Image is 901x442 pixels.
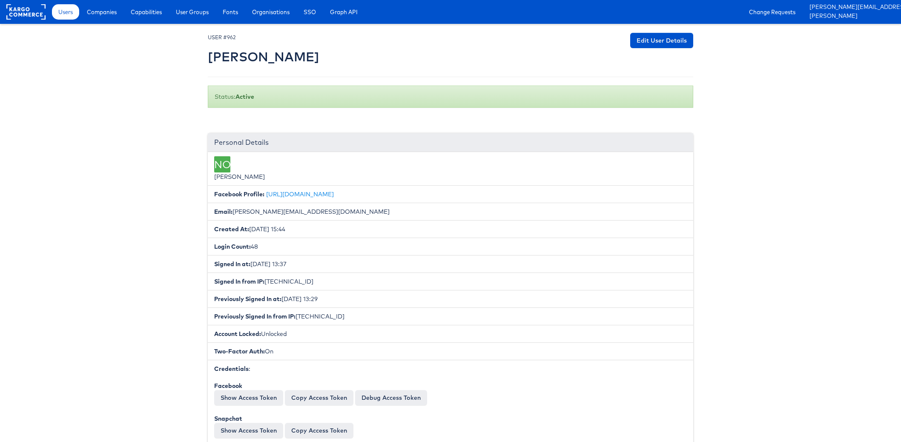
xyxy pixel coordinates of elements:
[266,190,334,198] a: [URL][DOMAIN_NAME]
[58,8,73,16] span: Users
[285,423,353,438] button: Copy Access Token
[208,255,693,273] li: [DATE] 13:37
[214,313,296,320] b: Previously Signed In from IP:
[214,278,264,285] b: Signed In from IP:
[176,8,209,16] span: User Groups
[80,4,123,20] a: Companies
[124,4,168,20] a: Capabilities
[252,8,290,16] span: Organisations
[214,225,249,233] b: Created At:
[809,12,895,21] a: [PERSON_NAME]
[223,8,238,16] span: Fonts
[235,93,254,100] b: Active
[214,423,283,438] button: Show Access Token
[214,156,230,172] div: NO
[208,307,693,325] li: [TECHNICAL_ID]
[208,238,693,255] li: 48
[297,4,322,20] a: SSO
[214,365,249,373] b: Credentials
[87,8,117,16] span: Companies
[214,295,281,303] b: Previously Signed In at:
[208,86,693,108] div: Status:
[208,152,693,186] li: [PERSON_NAME]
[208,325,693,343] li: Unlocked
[208,203,693,221] li: [PERSON_NAME][EMAIL_ADDRESS][DOMAIN_NAME]
[208,133,693,152] div: Personal Details
[214,382,242,390] b: Facebook
[216,4,244,20] a: Fonts
[208,273,693,290] li: [TECHNICAL_ID]
[214,208,232,215] b: Email:
[214,243,251,250] b: Login Count:
[214,390,283,405] button: Show Access Token
[214,190,264,198] b: Facebook Profile:
[52,4,79,20] a: Users
[809,3,895,12] a: [PERSON_NAME][EMAIL_ADDRESS][DOMAIN_NAME]
[214,347,265,355] b: Two-Factor Auth:
[246,4,296,20] a: Organisations
[208,342,693,360] li: On
[330,8,358,16] span: Graph API
[214,260,250,268] b: Signed In at:
[285,390,353,405] button: Copy Access Token
[630,33,693,48] a: Edit User Details
[304,8,316,16] span: SSO
[208,50,319,64] h2: [PERSON_NAME]
[169,4,215,20] a: User Groups
[214,415,242,422] b: Snapchat
[208,34,236,40] small: USER #962
[208,220,693,238] li: [DATE] 15:44
[324,4,364,20] a: Graph API
[208,290,693,308] li: [DATE] 13:29
[743,4,802,20] a: Change Requests
[131,8,162,16] span: Capabilities
[214,330,261,338] b: Account Locked:
[355,390,427,405] a: Debug Access Token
